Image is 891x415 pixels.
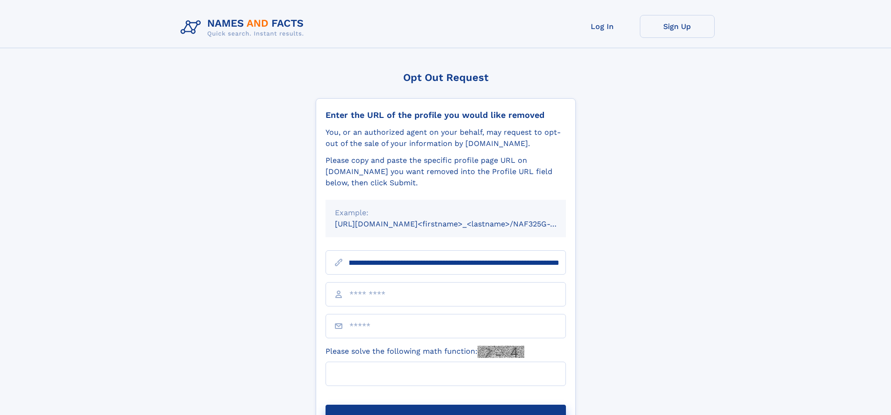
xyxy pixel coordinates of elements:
[335,207,557,218] div: Example:
[335,219,584,228] small: [URL][DOMAIN_NAME]<firstname>_<lastname>/NAF325G-xxxxxxxx
[326,155,566,189] div: Please copy and paste the specific profile page URL on [DOMAIN_NAME] you want removed into the Pr...
[326,127,566,149] div: You, or an authorized agent on your behalf, may request to opt-out of the sale of your informatio...
[177,15,311,40] img: Logo Names and Facts
[326,346,524,358] label: Please solve the following math function:
[326,110,566,120] div: Enter the URL of the profile you would like removed
[640,15,715,38] a: Sign Up
[316,72,576,83] div: Opt Out Request
[565,15,640,38] a: Log In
